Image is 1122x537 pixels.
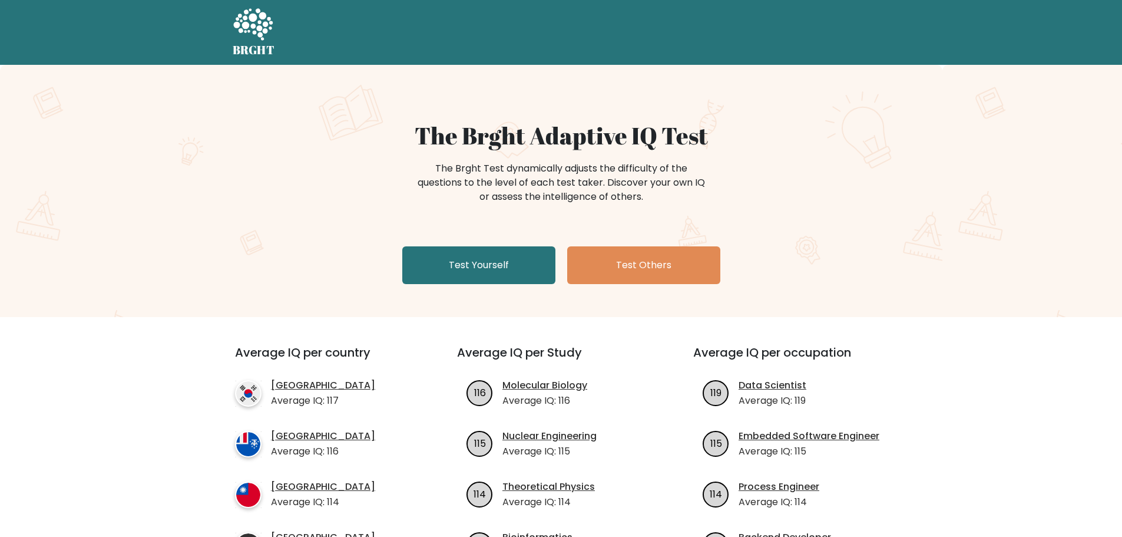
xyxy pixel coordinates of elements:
[502,378,587,393] a: Molecular Biology
[271,495,375,509] p: Average IQ: 114
[235,380,262,407] img: country
[402,246,555,284] a: Test Yourself
[474,487,486,500] text: 114
[739,495,819,509] p: Average IQ: 114
[739,429,879,443] a: Embedded Software Engineer
[474,386,486,399] text: 116
[235,431,262,457] img: country
[710,436,722,450] text: 115
[710,386,721,399] text: 119
[271,394,375,408] p: Average IQ: 117
[502,495,595,509] p: Average IQ: 114
[457,345,665,374] h3: Average IQ per Study
[233,5,275,60] a: BRGHT
[502,480,595,494] a: Theoretical Physics
[474,436,486,450] text: 115
[739,444,879,459] p: Average IQ: 115
[271,480,375,494] a: [GEOGRAPHIC_DATA]
[567,246,720,284] a: Test Others
[693,345,901,374] h3: Average IQ per occupation
[233,43,275,57] h5: BRGHT
[739,480,819,494] a: Process Engineer
[235,482,262,508] img: country
[271,378,375,393] a: [GEOGRAPHIC_DATA]
[414,162,709,204] div: The Brght Test dynamically adjusts the difficulty of the questions to the level of each test take...
[502,394,587,408] p: Average IQ: 116
[271,429,375,443] a: [GEOGRAPHIC_DATA]
[274,121,849,150] h1: The Brght Adaptive IQ Test
[739,394,806,408] p: Average IQ: 119
[710,487,722,500] text: 114
[271,444,375,459] p: Average IQ: 116
[502,444,597,459] p: Average IQ: 115
[235,345,415,374] h3: Average IQ per country
[739,378,806,393] a: Data Scientist
[502,429,597,443] a: Nuclear Engineering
